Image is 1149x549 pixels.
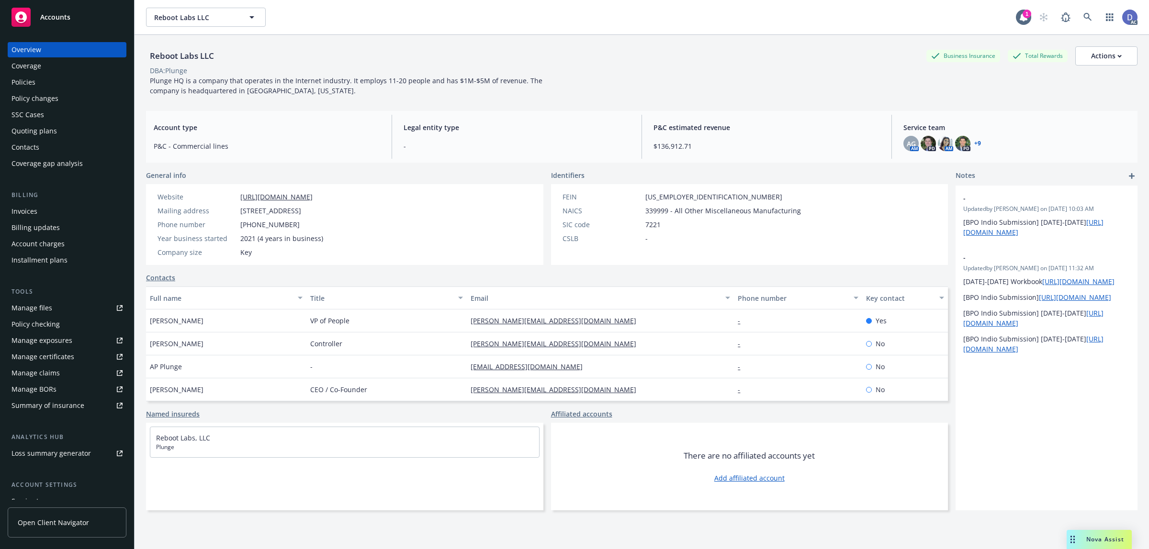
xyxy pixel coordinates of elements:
[471,293,720,303] div: Email
[471,339,644,348] a: [PERSON_NAME][EMAIL_ADDRESS][DOMAIN_NAME]
[1023,10,1031,18] div: 1
[8,432,126,442] div: Analytics hub
[876,339,885,349] span: No
[240,206,301,216] span: [STREET_ADDRESS]
[310,316,349,326] span: VP of People
[963,264,1130,273] span: Updated by [PERSON_NAME] on [DATE] 11:32 AM
[1126,170,1138,182] a: add
[8,365,126,381] a: Manage claims
[738,339,748,348] a: -
[8,253,126,268] a: Installment plans
[150,339,203,349] span: [PERSON_NAME]
[146,50,218,62] div: Reboot Labs LLC
[955,136,970,151] img: photo
[467,286,734,309] button: Email
[11,140,39,155] div: Contacts
[645,192,782,202] span: [US_EMPLOYER_IDENTIFICATION_NUMBER]
[714,473,785,483] a: Add affiliated account
[653,122,880,132] span: P&C estimated revenue
[158,247,237,257] div: Company size
[8,140,126,155] a: Contacts
[645,206,801,216] span: 339999 - All Other Miscellaneous Manufacturing
[310,384,367,395] span: CEO / Co-Founder
[310,293,452,303] div: Title
[150,384,203,395] span: [PERSON_NAME]
[11,107,44,122] div: SSC Cases
[11,317,60,332] div: Policy checking
[11,382,56,397] div: Manage BORs
[158,206,237,216] div: Mailing address
[471,362,590,371] a: [EMAIL_ADDRESS][DOMAIN_NAME]
[156,433,210,442] a: Reboot Labs, LLC
[8,75,126,90] a: Policies
[11,236,65,252] div: Account charges
[11,220,60,235] div: Billing updates
[404,122,630,132] span: Legal entity type
[8,333,126,348] a: Manage exposures
[903,122,1130,132] span: Service team
[963,292,1130,302] p: [BPO Indio Submission]
[8,204,126,219] a: Invoices
[1067,530,1079,549] div: Drag to move
[150,316,203,326] span: [PERSON_NAME]
[956,186,1138,245] div: -Updatedby [PERSON_NAME] on [DATE] 10:03 AM[BPO Indio Submission] [DATE]-[DATE][URL][DOMAIN_NAME]
[11,365,60,381] div: Manage claims
[963,205,1130,213] span: Updated by [PERSON_NAME] on [DATE] 10:03 AM
[8,236,126,252] a: Account charges
[963,276,1130,286] p: [DATE]-[DATE] Workbook
[146,273,175,283] a: Contacts
[158,192,237,202] div: Website
[404,141,630,151] span: -
[240,220,300,230] span: [PHONE_NUMBER]
[11,253,68,268] div: Installment plans
[11,58,41,74] div: Coverage
[146,409,200,419] a: Named insureds
[8,398,126,413] a: Summary of insurance
[150,66,187,76] div: DBA: Plunge
[1034,8,1053,27] a: Start snowing
[907,139,916,149] span: AG
[645,220,661,230] span: 7221
[1056,8,1075,27] a: Report a Bug
[1086,535,1124,543] span: Nova Assist
[154,141,380,151] span: P&C - Commercial lines
[738,293,848,303] div: Phone number
[876,384,885,395] span: No
[8,156,126,171] a: Coverage gap analysis
[471,316,644,325] a: [PERSON_NAME][EMAIL_ADDRESS][DOMAIN_NAME]
[471,385,644,394] a: [PERSON_NAME][EMAIL_ADDRESS][DOMAIN_NAME]
[563,233,642,243] div: CSLB
[240,233,323,243] span: 2021 (4 years in business)
[8,107,126,122] a: SSC Cases
[8,287,126,296] div: Tools
[963,308,1130,328] p: [BPO Indio Submission] [DATE]-[DATE]
[154,12,237,22] span: Reboot Labs LLC
[645,233,648,243] span: -
[11,398,84,413] div: Summary of insurance
[938,136,953,151] img: photo
[876,362,885,372] span: No
[8,349,126,364] a: Manage certificates
[8,317,126,332] a: Policy checking
[684,450,815,461] span: There are no affiliated accounts yet
[738,362,748,371] a: -
[862,286,948,309] button: Key contact
[956,170,975,182] span: Notes
[150,76,544,95] span: Plunge HQ is a company that operates in the Internet industry. It employs 11-20 people and has $1...
[653,141,880,151] span: $136,912.71
[11,123,57,139] div: Quoting plans
[921,136,936,151] img: photo
[11,42,41,57] div: Overview
[1075,46,1138,66] button: Actions
[8,480,126,490] div: Account settings
[1078,8,1097,27] a: Search
[11,204,37,219] div: Invoices
[154,122,380,132] span: Account type
[150,293,292,303] div: Full name
[926,50,1000,62] div: Business Insurance
[8,42,126,57] a: Overview
[40,13,70,21] span: Accounts
[8,4,126,31] a: Accounts
[738,316,748,325] a: -
[963,253,1105,263] span: -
